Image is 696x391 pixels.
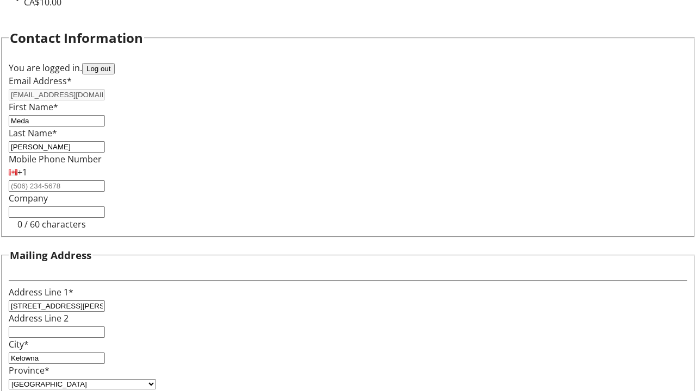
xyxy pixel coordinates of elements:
input: City [9,352,105,364]
input: Address [9,300,105,312]
h2: Contact Information [10,28,143,48]
label: Company [9,192,48,204]
div: You are logged in. [9,61,687,74]
input: (506) 234-5678 [9,180,105,192]
label: Last Name* [9,127,57,139]
label: Address Line 1* [9,286,73,298]
label: Email Address* [9,75,72,87]
label: Province* [9,364,49,376]
label: First Name* [9,101,58,113]
label: Address Line 2 [9,312,69,324]
tr-character-limit: 0 / 60 characters [17,218,86,230]
label: City* [9,338,29,350]
h3: Mailing Address [10,248,91,263]
button: Log out [82,63,115,74]
label: Mobile Phone Number [9,153,102,165]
